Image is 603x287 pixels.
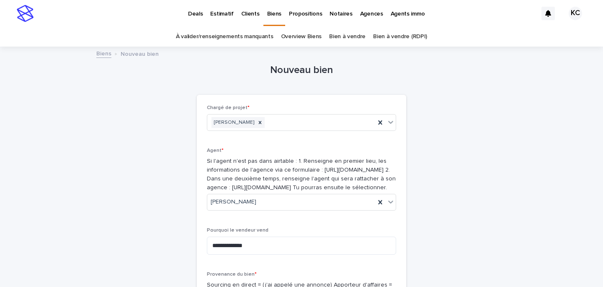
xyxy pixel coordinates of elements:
[281,27,322,47] a: Overview Biens
[569,7,582,20] div: KC
[211,198,256,206] span: [PERSON_NAME]
[329,27,366,47] a: Bien à vendre
[211,117,255,128] div: [PERSON_NAME]
[197,64,406,76] h1: Nouveau bien
[96,48,111,58] a: Biens
[373,27,427,47] a: Bien à vendre (RDPI)
[207,148,224,153] span: Agent
[207,157,396,192] p: Si l'agent n'est pas dans airtable : 1. Renseigne en premier lieu, les informations de l'agence v...
[176,27,273,47] a: À valider/renseignements manquants
[17,5,33,22] img: stacker-logo-s-only.png
[207,228,268,233] span: Pourquoi le vendeur vend
[121,49,159,58] p: Nouveau bien
[207,272,257,277] span: Provenance du bien
[207,105,250,110] span: Chargé de projet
